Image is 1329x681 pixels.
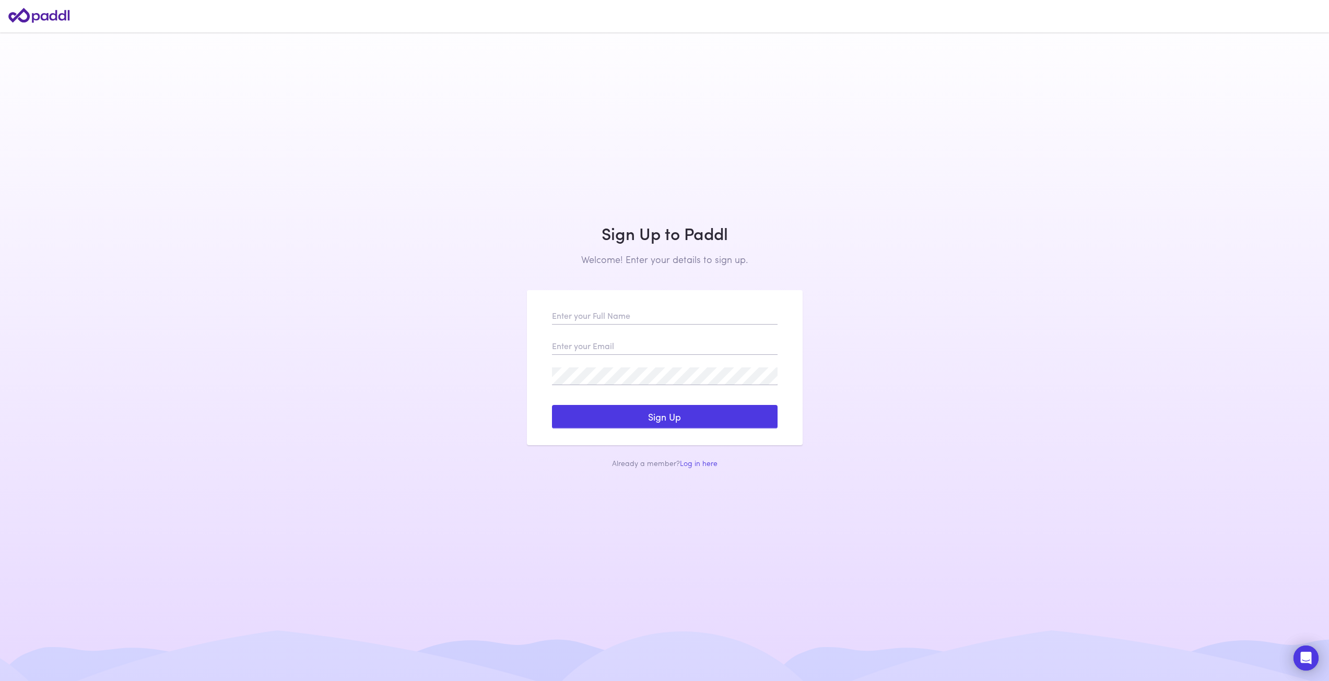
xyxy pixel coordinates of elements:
[527,223,803,243] h1: Sign Up to Paddl
[527,254,803,265] h2: Welcome! Enter your details to sign up.
[552,337,778,355] input: Enter your Email
[527,458,803,468] div: Already a member?
[1293,646,1319,671] div: Open Intercom Messenger
[552,405,778,429] button: Sign Up
[680,458,718,468] a: Log in here
[552,307,778,325] input: Enter your Full Name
